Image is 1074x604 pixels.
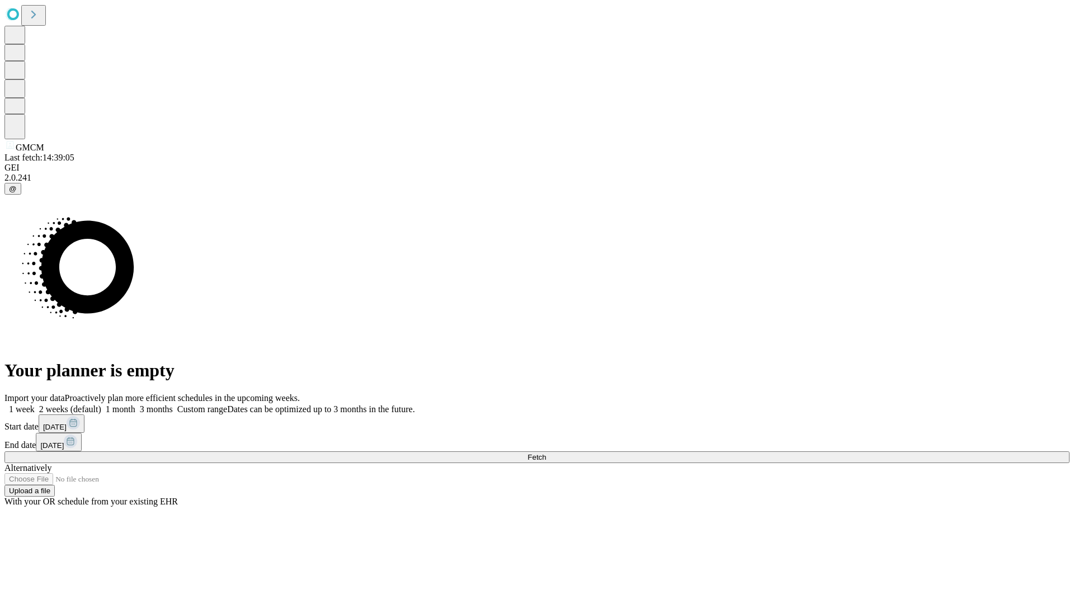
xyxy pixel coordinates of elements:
[9,185,17,193] span: @
[39,414,84,433] button: [DATE]
[16,143,44,152] span: GMCM
[227,404,414,414] span: Dates can be optimized up to 3 months in the future.
[4,183,21,195] button: @
[527,453,546,461] span: Fetch
[4,463,51,473] span: Alternatively
[4,497,178,506] span: With your OR schedule from your existing EHR
[4,485,55,497] button: Upload a file
[65,393,300,403] span: Proactively plan more efficient schedules in the upcoming weeks.
[4,153,74,162] span: Last fetch: 14:39:05
[4,414,1070,433] div: Start date
[4,393,65,403] span: Import your data
[4,173,1070,183] div: 2.0.241
[43,423,67,431] span: [DATE]
[4,360,1070,381] h1: Your planner is empty
[9,404,35,414] span: 1 week
[140,404,173,414] span: 3 months
[4,163,1070,173] div: GEI
[177,404,227,414] span: Custom range
[40,441,64,450] span: [DATE]
[106,404,135,414] span: 1 month
[36,433,82,451] button: [DATE]
[4,451,1070,463] button: Fetch
[4,433,1070,451] div: End date
[39,404,101,414] span: 2 weeks (default)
